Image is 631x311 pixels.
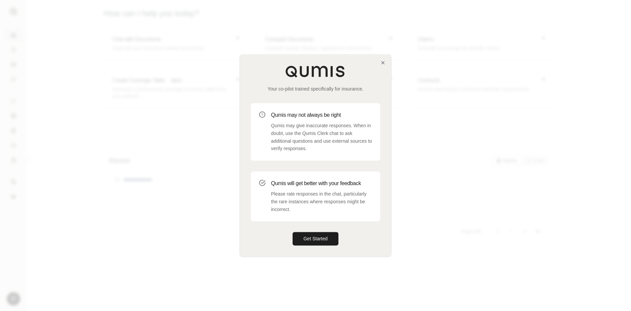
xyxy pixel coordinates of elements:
[271,122,372,152] p: Qumis may give inaccurate responses. When in doubt, use the Qumis Clerk chat to ask additional qu...
[285,65,346,77] img: Qumis Logo
[271,179,372,187] h3: Qumis will get better with your feedback
[271,111,372,119] h3: Qumis may not always be right
[251,85,380,92] p: Your co-pilot trained specifically for insurance.
[271,190,372,213] p: Please rate responses in the chat, particularly the rare instances where responses might be incor...
[293,232,338,246] button: Get Started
